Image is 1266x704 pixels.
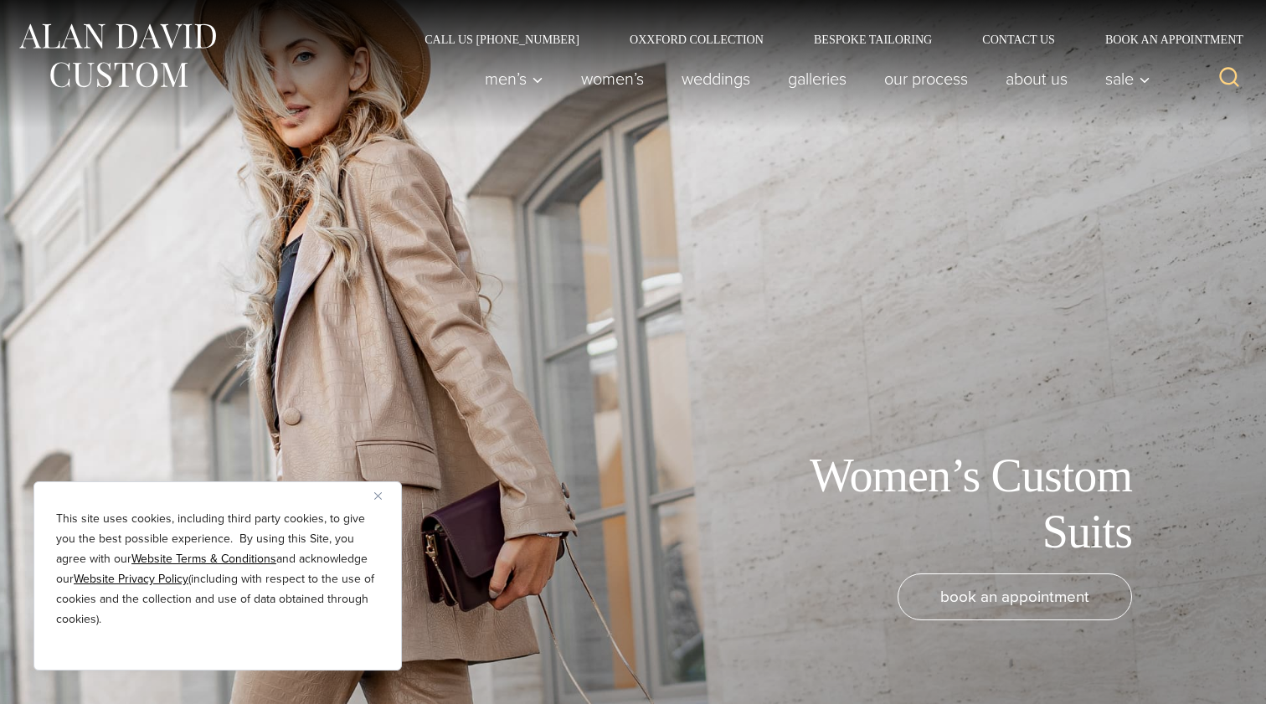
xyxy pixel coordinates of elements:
[866,62,987,95] a: Our Process
[987,62,1087,95] a: About Us
[374,486,394,506] button: Close
[131,550,276,568] a: Website Terms & Conditions
[17,18,218,93] img: Alan David Custom
[663,62,769,95] a: weddings
[789,33,957,45] a: Bespoke Tailoring
[1105,70,1150,87] span: Sale
[563,62,663,95] a: Women’s
[74,570,188,588] a: Website Privacy Policy
[940,584,1089,609] span: book an appointment
[374,492,382,500] img: Close
[485,70,543,87] span: Men’s
[769,62,866,95] a: Galleries
[56,509,379,629] p: This site uses cookies, including third party cookies, to give you the best possible experience. ...
[466,62,1160,95] nav: Primary Navigation
[898,573,1132,620] a: book an appointment
[957,33,1080,45] a: Contact Us
[755,448,1132,560] h1: Women’s Custom Suits
[1080,33,1249,45] a: Book an Appointment
[399,33,1249,45] nav: Secondary Navigation
[605,33,789,45] a: Oxxford Collection
[1209,59,1249,99] button: View Search Form
[399,33,605,45] a: Call Us [PHONE_NUMBER]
